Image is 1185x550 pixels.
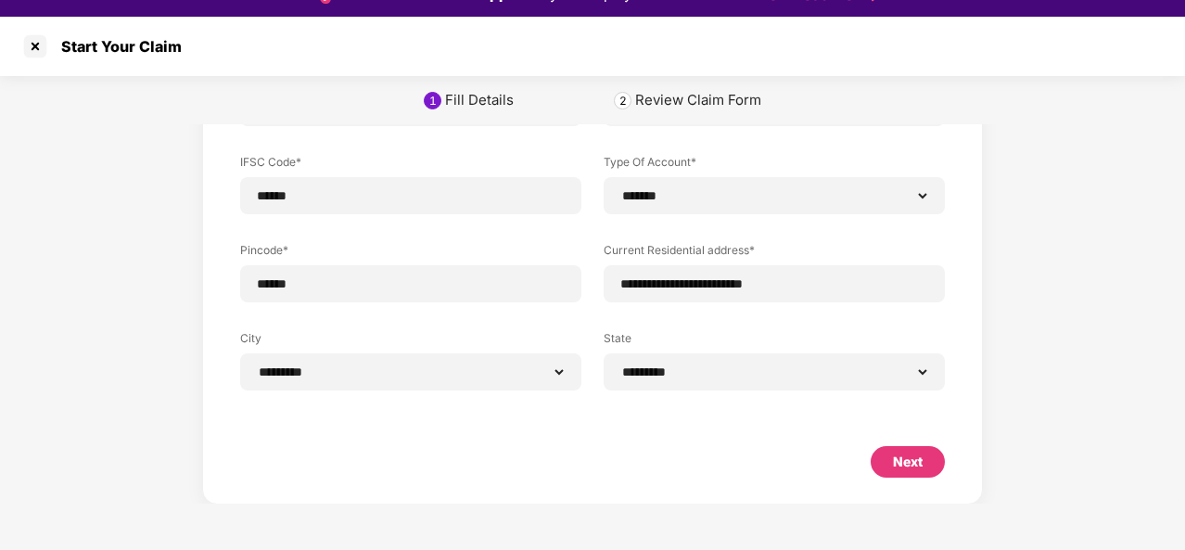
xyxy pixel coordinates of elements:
div: 1 [429,94,437,108]
label: Pincode* [240,242,581,265]
div: Review Claim Form [635,91,761,109]
div: Next [893,452,923,472]
label: City [240,330,581,353]
div: Fill Details [445,91,514,109]
label: Current Residential address* [604,242,945,265]
label: Type Of Account* [604,154,945,177]
label: IFSC Code* [240,154,581,177]
div: 2 [619,94,627,108]
div: Start Your Claim [50,37,182,56]
label: State [604,330,945,353]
